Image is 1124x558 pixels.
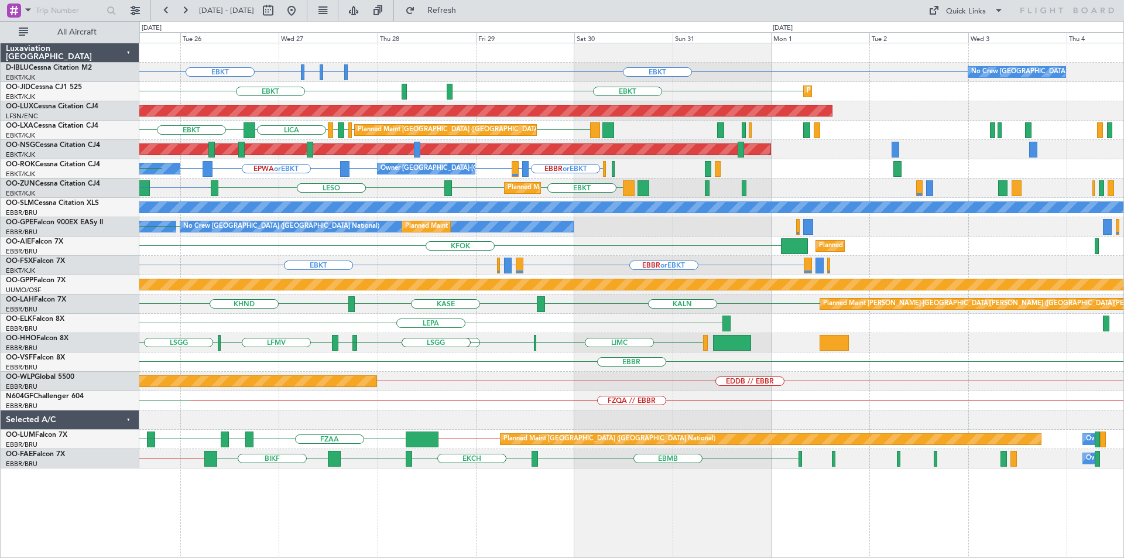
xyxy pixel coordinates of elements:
div: No Crew [GEOGRAPHIC_DATA] ([GEOGRAPHIC_DATA] National) [183,218,379,235]
a: OO-GPEFalcon 900EX EASy II [6,219,103,226]
a: EBBR/BRU [6,247,37,256]
div: Planned Maint [GEOGRAPHIC_DATA] ([GEOGRAPHIC_DATA]) [819,237,1003,255]
span: All Aircraft [30,28,124,36]
a: LFSN/ENC [6,112,38,121]
a: D-IBLUCessna Citation M2 [6,64,92,71]
a: EBKT/KJK [6,189,35,198]
button: Refresh [400,1,470,20]
span: OO-ZUN [6,180,35,187]
span: OO-LXA [6,122,33,129]
div: Sun 31 [673,32,771,43]
div: Planned Maint Kortrijk-[GEOGRAPHIC_DATA] [807,83,943,100]
span: OO-WLP [6,374,35,381]
a: OO-JIDCessna CJ1 525 [6,84,82,91]
a: UUMO/OSF [6,286,41,295]
div: Planned Maint [GEOGRAPHIC_DATA] ([GEOGRAPHIC_DATA] National) [405,218,617,235]
a: OO-ZUNCessna Citation CJ4 [6,180,100,187]
button: Quick Links [923,1,1009,20]
input: Trip Number [36,2,103,19]
div: Owner [GEOGRAPHIC_DATA]-[GEOGRAPHIC_DATA] [381,160,539,177]
a: OO-FAEFalcon 7X [6,451,65,458]
button: All Aircraft [13,23,127,42]
a: OO-ROKCessna Citation CJ4 [6,161,100,168]
a: EBKT/KJK [6,73,35,82]
div: [DATE] [773,23,793,33]
a: EBBR/BRU [6,344,37,352]
a: EBBR/BRU [6,460,37,468]
div: Wed 3 [968,32,1067,43]
a: OO-ELKFalcon 8X [6,316,64,323]
a: OO-GPPFalcon 7X [6,277,66,284]
span: [DATE] - [DATE] [199,5,254,16]
a: EBBR/BRU [6,363,37,372]
div: Tue 2 [869,32,968,43]
div: Wed 27 [279,32,377,43]
a: OO-WLPGlobal 5500 [6,374,74,381]
span: OO-GPP [6,277,33,284]
span: OO-FAE [6,451,33,458]
span: OO-HHO [6,335,36,342]
a: EBBR/BRU [6,228,37,237]
span: OO-SLM [6,200,34,207]
a: OO-FSXFalcon 7X [6,258,65,265]
span: OO-NSG [6,142,35,149]
a: OO-LAHFalcon 7X [6,296,66,303]
div: Planned Maint [GEOGRAPHIC_DATA] ([GEOGRAPHIC_DATA] National) [358,121,570,139]
span: OO-AIE [6,238,31,245]
div: Thu 28 [378,32,476,43]
a: OO-AIEFalcon 7X [6,238,63,245]
div: Quick Links [946,6,986,18]
span: OO-GPE [6,219,33,226]
div: Sat 30 [574,32,673,43]
div: Mon 1 [771,32,869,43]
span: OO-LUX [6,103,33,110]
a: EBBR/BRU [6,440,37,449]
a: OO-NSGCessna Citation CJ4 [6,142,100,149]
a: EBKT/KJK [6,266,35,275]
a: OO-LUMFalcon 7X [6,432,67,439]
span: OO-LAH [6,296,34,303]
a: OO-HHOFalcon 8X [6,335,68,342]
a: EBBR/BRU [6,402,37,410]
div: Fri 29 [476,32,574,43]
span: N604GF [6,393,33,400]
a: EBKT/KJK [6,170,35,179]
a: EBKT/KJK [6,150,35,159]
span: OO-ELK [6,316,32,323]
a: EBBR/BRU [6,305,37,314]
span: Refresh [417,6,467,15]
span: OO-LUM [6,432,35,439]
span: OO-JID [6,84,30,91]
a: N604GFChallenger 604 [6,393,84,400]
span: OO-ROK [6,161,35,168]
div: Planned Maint Kortrijk-[GEOGRAPHIC_DATA] [508,179,644,197]
div: [DATE] [142,23,162,33]
span: D-IBLU [6,64,29,71]
a: EBBR/BRU [6,324,37,333]
a: OO-LUXCessna Citation CJ4 [6,103,98,110]
a: OO-VSFFalcon 8X [6,354,65,361]
span: OO-VSF [6,354,33,361]
a: OO-LXACessna Citation CJ4 [6,122,98,129]
span: OO-FSX [6,258,33,265]
div: Tue 26 [180,32,279,43]
a: OO-SLMCessna Citation XLS [6,200,99,207]
div: Planned Maint [GEOGRAPHIC_DATA] ([GEOGRAPHIC_DATA] National) [503,430,715,448]
a: EBBR/BRU [6,382,37,391]
a: EBBR/BRU [6,208,37,217]
a: EBKT/KJK [6,93,35,101]
a: EBKT/KJK [6,131,35,140]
